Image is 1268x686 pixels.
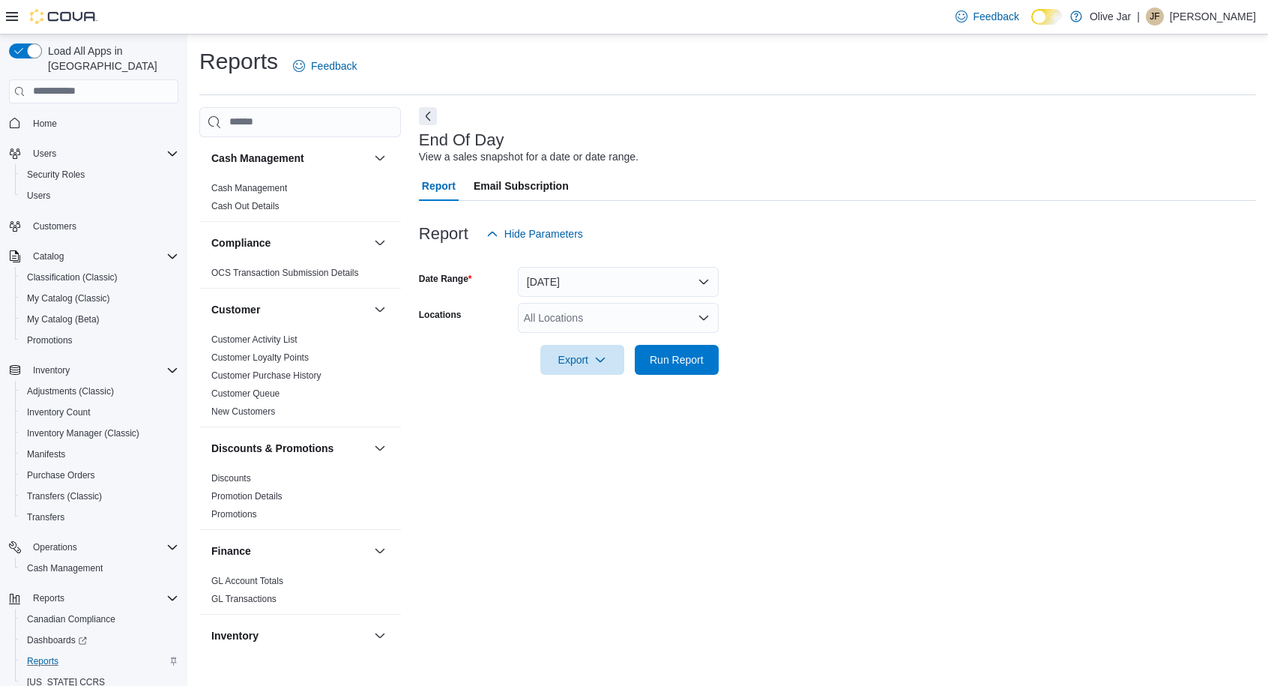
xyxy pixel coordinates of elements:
[15,486,184,507] button: Transfers (Classic)
[211,473,251,484] a: Discounts
[15,330,184,351] button: Promotions
[21,445,178,463] span: Manifests
[199,264,401,288] div: Compliance
[30,9,97,24] img: Cova
[27,406,91,418] span: Inventory Count
[419,309,462,321] label: Locations
[371,627,389,645] button: Inventory
[3,537,184,558] button: Operations
[419,107,437,125] button: Next
[21,424,178,442] span: Inventory Manager (Classic)
[21,268,124,286] a: Classification (Classic)
[211,388,280,399] a: Customer Queue
[21,652,178,670] span: Reports
[27,589,70,607] button: Reports
[21,445,71,463] a: Manifests
[27,427,139,439] span: Inventory Manager (Classic)
[211,268,359,278] a: OCS Transaction Submission Details
[211,441,333,456] h3: Discounts & Promotions
[21,268,178,286] span: Classification (Classic)
[211,406,275,417] a: New Customers
[21,652,64,670] a: Reports
[199,179,401,221] div: Cash Management
[21,289,116,307] a: My Catalog (Classic)
[27,169,85,181] span: Security Roles
[27,361,76,379] button: Inventory
[15,630,184,651] a: Dashboards
[15,164,184,185] button: Security Roles
[21,187,178,205] span: Users
[33,250,64,262] span: Catalog
[27,292,110,304] span: My Catalog (Classic)
[199,331,401,427] div: Customer
[27,538,83,556] button: Operations
[211,352,309,363] a: Customer Loyalty Points
[21,508,178,526] span: Transfers
[27,217,178,235] span: Customers
[650,352,704,367] span: Run Report
[504,226,583,241] span: Hide Parameters
[21,187,56,205] a: Users
[211,302,260,317] h3: Customer
[15,444,184,465] button: Manifests
[42,43,178,73] span: Load All Apps in [GEOGRAPHIC_DATA]
[15,465,184,486] button: Purchase Orders
[21,382,120,400] a: Adjustments (Classic)
[211,628,368,643] button: Inventory
[15,558,184,579] button: Cash Management
[518,267,719,297] button: [DATE]
[211,151,368,166] button: Cash Management
[21,403,97,421] a: Inventory Count
[27,469,95,481] span: Purchase Orders
[21,487,178,505] span: Transfers (Classic)
[27,190,50,202] span: Users
[371,234,389,252] button: Compliance
[21,382,178,400] span: Adjustments (Classic)
[211,544,368,559] button: Finance
[21,166,91,184] a: Security Roles
[1031,9,1063,25] input: Dark Mode
[15,402,184,423] button: Inventory Count
[27,217,82,235] a: Customers
[27,613,115,625] span: Canadian Compliance
[199,469,401,529] div: Discounts & Promotions
[27,511,64,523] span: Transfers
[211,151,304,166] h3: Cash Management
[33,148,56,160] span: Users
[698,312,710,324] button: Open list of options
[474,171,569,201] span: Email Subscription
[211,594,277,604] a: GL Transactions
[27,313,100,325] span: My Catalog (Beta)
[1090,7,1131,25] p: Olive Jar
[419,225,468,243] h3: Report
[422,171,456,201] span: Report
[21,610,178,628] span: Canadian Compliance
[311,58,357,73] span: Feedback
[1137,7,1140,25] p: |
[211,235,368,250] button: Compliance
[21,559,109,577] a: Cash Management
[950,1,1025,31] a: Feedback
[540,345,624,375] button: Export
[15,267,184,288] button: Classification (Classic)
[1150,7,1159,25] span: JF
[371,439,389,457] button: Discounts & Promotions
[27,145,178,163] span: Users
[21,289,178,307] span: My Catalog (Classic)
[33,364,70,376] span: Inventory
[21,466,178,484] span: Purchase Orders
[21,424,145,442] a: Inventory Manager (Classic)
[3,112,184,134] button: Home
[21,166,178,184] span: Security Roles
[27,247,70,265] button: Catalog
[15,507,184,528] button: Transfers
[27,538,178,556] span: Operations
[3,360,184,381] button: Inventory
[371,301,389,319] button: Customer
[27,334,73,346] span: Promotions
[21,310,106,328] a: My Catalog (Beta)
[27,655,58,667] span: Reports
[27,385,114,397] span: Adjustments (Classic)
[287,51,363,81] a: Feedback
